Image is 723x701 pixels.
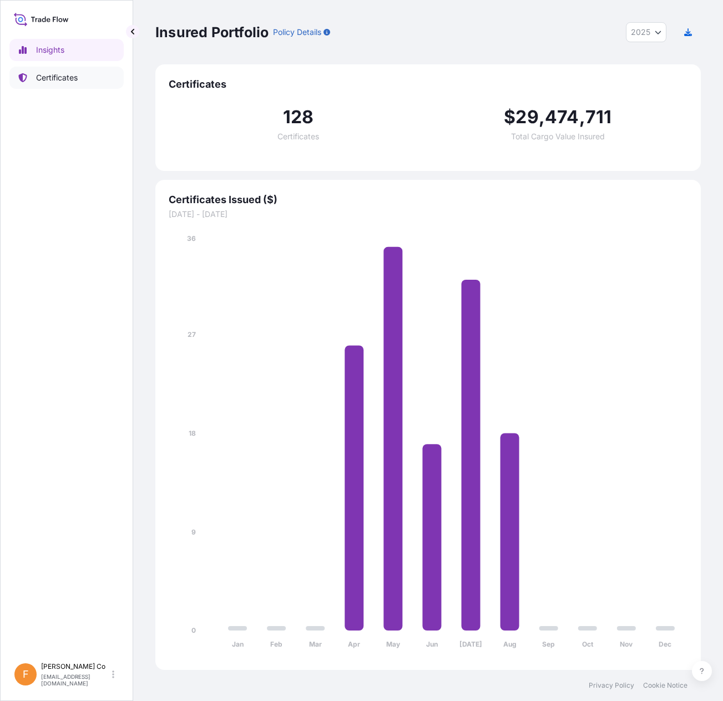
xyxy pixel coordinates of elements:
[539,108,545,126] span: ,
[169,78,687,91] span: Certificates
[36,44,64,56] p: Insights
[155,23,269,41] p: Insured Portfolio
[188,330,196,339] tspan: 27
[643,681,687,690] a: Cookie Notice
[36,72,78,83] p: Certificates
[545,108,579,126] span: 474
[542,640,555,648] tspan: Sep
[348,640,360,648] tspan: Apr
[41,662,110,671] p: [PERSON_NAME] Co
[503,640,517,648] tspan: Aug
[169,209,687,220] span: [DATE] - [DATE]
[187,234,196,243] tspan: 36
[309,640,322,648] tspan: Mar
[620,640,633,648] tspan: Nov
[232,640,244,648] tspan: Jan
[582,640,594,648] tspan: Oct
[191,528,196,536] tspan: 9
[511,133,605,140] span: Total Cargo Value Insured
[386,640,401,648] tspan: May
[626,22,666,42] button: Year Selector
[585,108,612,126] span: 711
[515,108,538,126] span: 29
[283,108,314,126] span: 128
[189,429,196,437] tspan: 18
[504,108,515,126] span: $
[426,640,438,648] tspan: Jun
[273,27,321,38] p: Policy Details
[659,640,671,648] tspan: Dec
[579,108,585,126] span: ,
[41,673,110,687] p: [EMAIL_ADDRESS][DOMAIN_NAME]
[631,27,650,38] span: 2025
[9,67,124,89] a: Certificates
[9,39,124,61] a: Insights
[277,133,319,140] span: Certificates
[459,640,482,648] tspan: [DATE]
[23,669,29,680] span: F
[191,626,196,634] tspan: 0
[169,193,687,206] span: Certificates Issued ($)
[270,640,282,648] tspan: Feb
[589,681,634,690] a: Privacy Policy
